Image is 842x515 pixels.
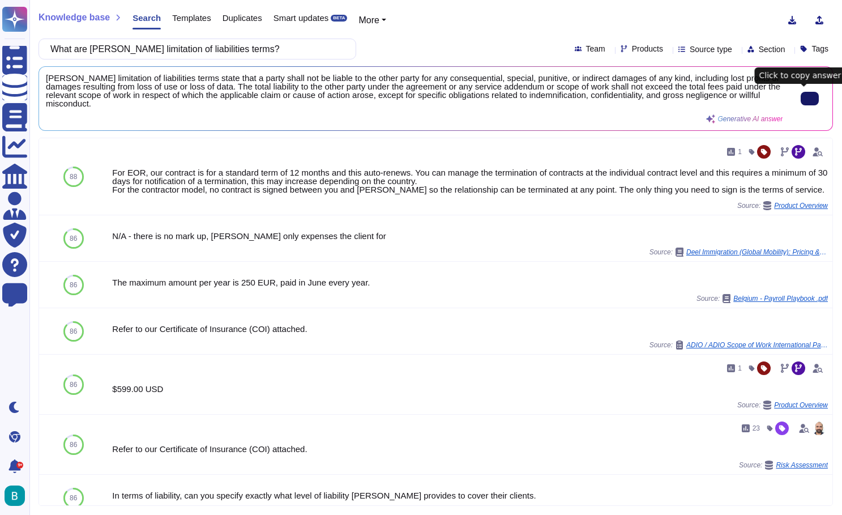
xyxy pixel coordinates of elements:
span: Tags [811,45,828,53]
span: 88 [70,173,77,180]
div: Refer to our Certificate of Insurance (COI) attached. [112,325,828,333]
span: 23 [753,425,760,432]
span: Section [759,45,785,53]
button: user [2,483,33,508]
span: Team [586,45,605,53]
span: Source: [739,461,828,470]
span: Products [632,45,663,53]
span: 1 [738,148,742,155]
span: [PERSON_NAME] limitation of liabilities terms state that a party shall not be liable to the other... [46,74,783,108]
span: Source: [649,341,828,350]
span: Deel Immigration (Global Mobility): Pricing & Fees Overview.pdf [686,249,828,256]
span: Source: [649,248,828,257]
div: In terms of liability, can you specify exactly what level of liability [PERSON_NAME] provides to ... [112,491,828,500]
span: 86 [70,235,77,242]
img: user [812,422,826,435]
span: 1 [738,365,742,372]
div: BETA [331,15,347,22]
span: Duplicates [223,14,262,22]
span: Smart updates [273,14,329,22]
span: Product Overview [774,402,828,408]
span: Generative AI answer [717,116,783,122]
span: 86 [70,328,77,335]
span: More [358,15,379,25]
span: Risk Assessment [776,462,828,469]
span: 86 [70,381,77,388]
span: Source: [737,401,828,410]
span: Templates [172,14,211,22]
span: 86 [70,441,77,448]
span: 86 [70,495,77,501]
div: 9+ [16,462,23,469]
div: $599.00 USD [112,385,828,393]
span: Belgium - Payroll Playbook .pdf [733,295,828,302]
img: user [5,486,25,506]
span: Search [133,14,161,22]
span: Knowledge base [39,13,110,22]
span: Product Overview [774,202,828,209]
span: Source: [696,294,828,303]
span: Source: [737,201,828,210]
div: The maximum amount per year is 250 EUR, paid in June every year. [112,278,828,287]
div: For EOR, our contract is for a standard term of 12 months and this auto-renews. You can manage th... [112,168,828,194]
span: 86 [70,282,77,288]
span: ADIO / ADIO Scope of Work International Payroll Provider V2 [686,342,828,348]
div: Refer to our Certificate of Insurance (COI) attached. [112,445,828,453]
div: N/A - there is no mark up, [PERSON_NAME] only expenses the client for [112,232,828,240]
button: More [358,14,386,27]
input: Search a question or template... [45,39,344,59]
span: Source type [690,45,732,53]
